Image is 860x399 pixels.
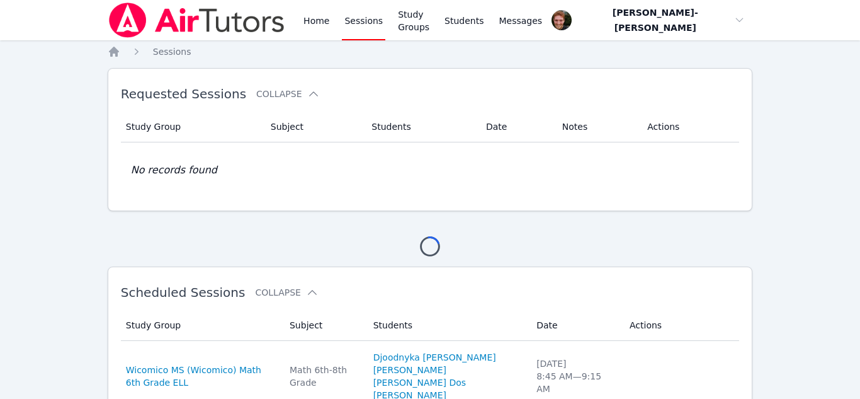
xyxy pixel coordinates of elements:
a: Sessions [153,45,191,58]
nav: Breadcrumb [108,45,753,58]
button: Collapse [256,88,319,100]
th: Date [478,112,555,142]
th: Actions [640,112,739,142]
div: Math 6th-8th Grade [290,364,358,389]
a: Djoodnyka [PERSON_NAME] [373,351,496,364]
th: Study Group [121,310,282,341]
div: [DATE] 8:45 AM — 9:15 AM [536,357,614,395]
a: Wicomico MS (Wicomico) Math 6th Grade ELL [126,364,274,389]
span: Scheduled Sessions [121,285,246,300]
th: Notes [555,112,640,142]
th: Study Group [121,112,263,142]
th: Actions [622,310,739,341]
th: Students [366,310,529,341]
td: No records found [121,142,740,198]
th: Subject [263,112,365,142]
span: Messages [499,14,543,27]
th: Subject [282,310,366,341]
th: Date [529,310,622,341]
span: Requested Sessions [121,86,246,101]
button: Collapse [255,286,318,299]
a: [PERSON_NAME] [373,364,446,376]
span: Sessions [153,47,191,57]
th: Students [364,112,478,142]
img: Air Tutors [108,3,286,38]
